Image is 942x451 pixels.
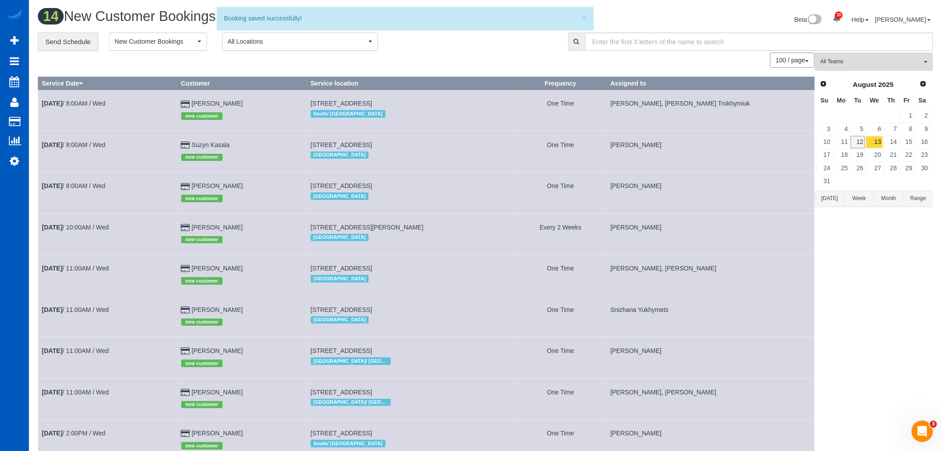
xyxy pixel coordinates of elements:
td: Frequency [515,337,607,378]
a: 6 [866,123,883,135]
b: [DATE] [42,347,62,354]
b: [DATE] [42,430,62,437]
th: Service Date [38,77,178,90]
span: 2025 [878,81,893,88]
span: new customer [181,154,223,161]
a: 30 [915,162,930,174]
a: [PERSON_NAME] [191,347,243,354]
td: Service location [307,337,515,378]
th: Assigned to [607,77,815,90]
b: [DATE] [42,100,62,107]
div: Location [311,273,511,284]
span: Saturday [919,97,926,104]
a: 31 [817,175,832,187]
span: [GEOGRAPHIC_DATA] [311,316,369,324]
span: Prev [820,80,827,87]
span: [GEOGRAPHIC_DATA] [311,193,369,200]
a: [DATE]/ 11:00AM / Wed [42,389,109,396]
td: Frequency [515,378,607,419]
td: Schedule date [38,90,178,131]
i: Credit Card Payment [181,101,190,107]
span: [STREET_ADDRESS] [311,265,372,272]
a: Beta [795,16,822,23]
td: Service location [307,296,515,337]
a: 13 [866,136,883,148]
td: Frequency [515,213,607,254]
a: [DATE]/ 11:00AM / Wed [42,306,109,313]
td: Assigned to [607,172,815,213]
b: [DATE] [42,182,62,189]
button: Week [845,190,874,207]
div: Location [311,190,511,202]
a: 3 [817,123,832,135]
span: [GEOGRAPHIC_DATA]/ [GEOGRAPHIC_DATA] [311,399,391,406]
a: 26 [851,162,865,174]
td: Customer [177,172,307,213]
i: Credit Card Payment [181,389,190,396]
span: Sunday [820,97,828,104]
h1: New Customer Bookings [38,9,479,24]
span: 30 [835,12,843,19]
a: [PERSON_NAME] [191,224,243,231]
td: Frequency [515,172,607,213]
td: Customer [177,90,307,131]
b: [DATE] [42,389,62,396]
span: new customer [181,277,223,284]
a: 15 [900,136,914,148]
a: 17 [817,149,832,161]
span: [STREET_ADDRESS] [311,430,372,437]
a: 10 [817,136,832,148]
button: [DATE] [815,190,845,207]
a: 11 [833,136,849,148]
td: Frequency [515,131,607,172]
a: [DATE]/ 8:00AM / Wed [42,100,106,107]
span: Next [920,80,927,87]
td: Frequency [515,296,607,337]
span: South/ [GEOGRAPHIC_DATA] [311,110,386,117]
a: [DATE]/ 11:00AM / Wed [42,265,109,272]
button: 100 / page [770,53,815,68]
nav: Pagination navigation [771,53,815,68]
div: Booking saved successfully! [224,14,586,23]
a: Next [917,78,930,90]
span: [GEOGRAPHIC_DATA]/ [GEOGRAPHIC_DATA] [311,357,391,365]
a: [DATE]/ 8:00AM / Wed [42,141,106,148]
div: Location [311,108,511,119]
a: 1 [900,110,914,122]
td: Schedule date [38,255,178,296]
a: 5 [851,123,865,135]
td: Service location [307,90,515,131]
td: Service location [307,255,515,296]
i: Credit Card Payment [181,184,190,190]
div: Location [311,314,511,326]
td: Customer [177,255,307,296]
span: new customer [181,360,223,367]
td: Assigned to [607,255,815,296]
span: new customer [181,112,223,119]
td: Schedule date [38,378,178,419]
a: 8 [900,123,914,135]
a: 2 [915,110,930,122]
a: Help [852,16,869,23]
a: Automaid Logo [5,9,23,21]
ol: All Teams [815,53,933,66]
a: [PERSON_NAME] [191,100,243,107]
span: [STREET_ADDRESS] [311,306,372,313]
td: Service location [307,378,515,419]
span: new customer [181,195,223,202]
td: Schedule date [38,213,178,254]
span: [STREET_ADDRESS] [311,347,372,354]
td: Assigned to [607,213,815,254]
a: [DATE]/ 10:00AM / Wed [42,224,109,231]
a: [DATE]/ 2:00PM / Wed [42,430,106,437]
span: August [853,81,877,88]
td: Service location [307,213,515,254]
span: Wednesday [870,97,879,104]
span: [STREET_ADDRESS] [311,100,372,107]
img: New interface [807,14,822,26]
td: Assigned to [607,90,815,131]
td: Schedule date [38,296,178,337]
button: All Teams [815,53,933,71]
span: new customer [181,319,223,326]
i: Credit Card Payment [181,225,190,231]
